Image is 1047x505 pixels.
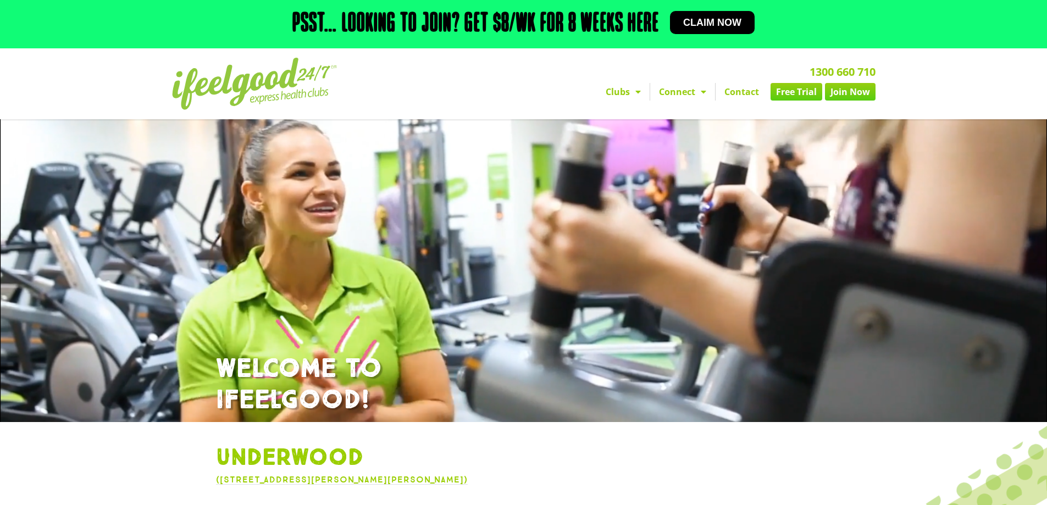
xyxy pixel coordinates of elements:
[771,83,822,101] a: Free Trial
[650,83,715,101] a: Connect
[597,83,650,101] a: Clubs
[292,11,659,37] h2: Psst… Looking to join? Get $8/wk for 8 weeks here
[716,83,768,101] a: Contact
[825,83,876,101] a: Join Now
[683,18,741,27] span: Claim now
[216,474,468,485] a: ([STREET_ADDRESS][PERSON_NAME][PERSON_NAME])
[216,444,832,473] h1: Underwood
[670,11,755,34] a: Claim now
[422,83,876,101] nav: Menu
[216,353,832,417] h1: WELCOME TO IFEELGOOD!
[810,64,876,79] a: 1300 660 710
